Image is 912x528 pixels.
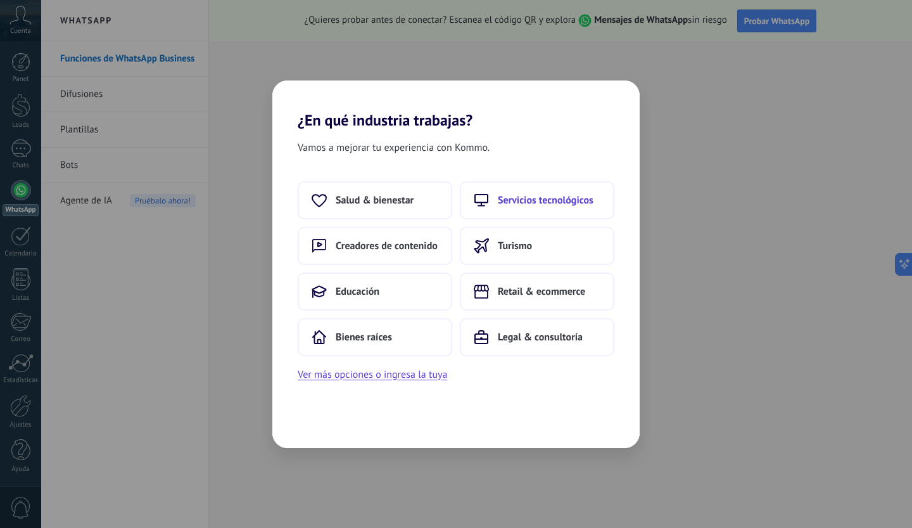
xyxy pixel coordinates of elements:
[298,366,447,383] button: Ver más opciones o ingresa la tuya
[298,139,490,156] span: Vamos a mejorar tu experiencia con Kommo.
[460,273,614,311] button: Retail & ecommerce
[498,240,532,252] span: Turismo
[498,285,585,298] span: Retail & ecommerce
[336,194,414,207] span: Salud & bienestar
[298,181,452,219] button: Salud & bienestar
[460,181,614,219] button: Servicios tecnológicos
[298,273,452,311] button: Educación
[460,227,614,265] button: Turismo
[298,227,452,265] button: Creadores de contenido
[336,240,438,252] span: Creadores de contenido
[498,194,593,207] span: Servicios tecnológicos
[498,331,583,344] span: Legal & consultoría
[298,318,452,356] button: Bienes raíces
[336,285,379,298] span: Educación
[460,318,614,356] button: Legal & consultoría
[336,331,392,344] span: Bienes raíces
[272,80,640,129] h2: ¿En qué industria trabajas?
